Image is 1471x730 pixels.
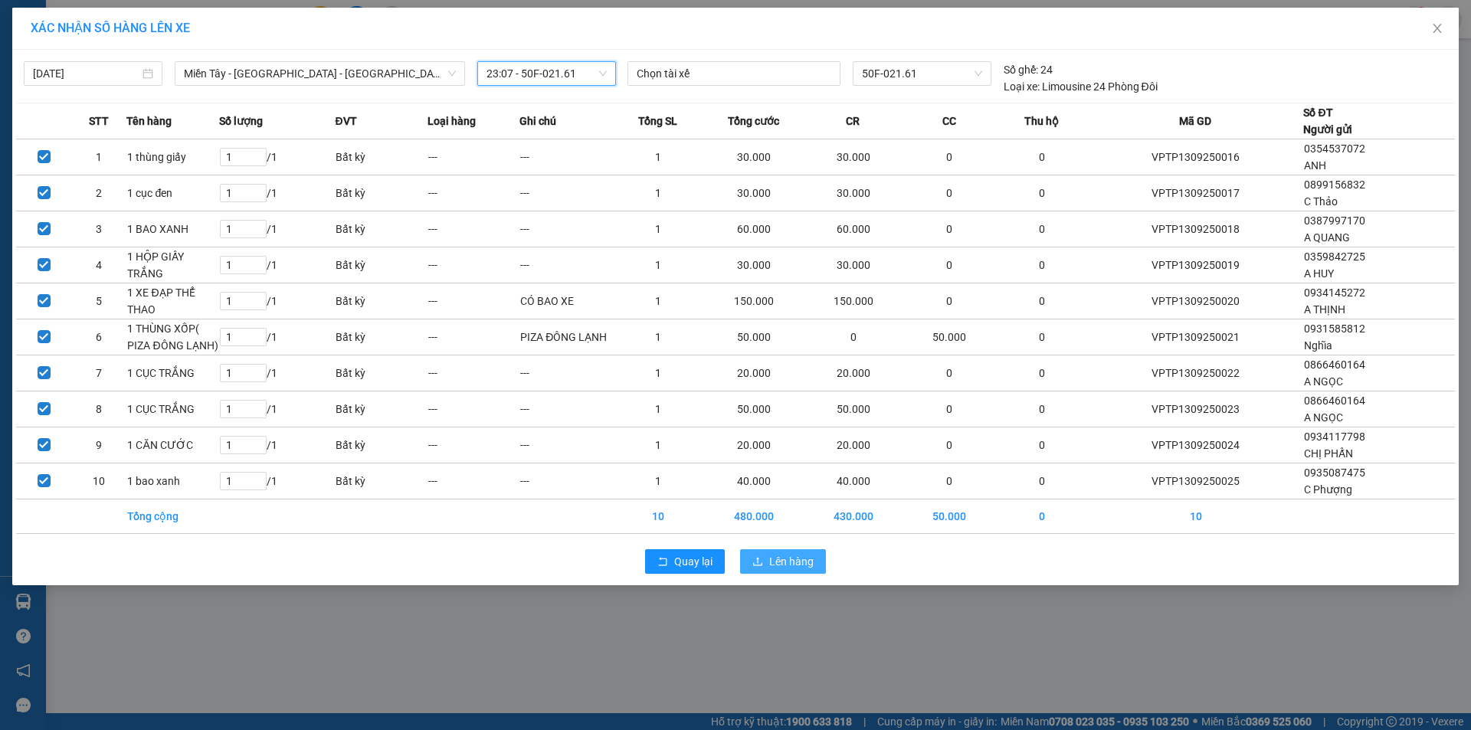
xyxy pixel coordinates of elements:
[219,211,336,247] td: / 1
[519,211,611,247] td: ---
[1304,286,1365,299] span: 0934145272
[903,247,995,283] td: 0
[428,391,519,427] td: ---
[184,62,456,85] span: Miền Tây - Phan Rang - Ninh Sơn
[1304,159,1326,172] span: ANH
[674,553,713,570] span: Quay lại
[428,247,519,283] td: ---
[126,113,172,129] span: Tên hàng
[612,499,704,534] td: 10
[704,319,804,355] td: 50.000
[126,355,218,391] td: 1 CỤC TRẮNG
[1088,139,1304,175] td: VPTP1309250016
[752,556,763,568] span: upload
[704,391,804,427] td: 50.000
[428,211,519,247] td: ---
[126,463,218,499] td: 1 bao xanh
[71,355,126,391] td: 7
[903,355,995,391] td: 0
[704,427,804,463] td: 20.000
[1304,466,1365,479] span: 0935087475
[519,319,611,355] td: PIZA ĐÔNG LẠNH
[1088,247,1304,283] td: VPTP1309250019
[126,319,218,355] td: 1 THÙNG XỐP( PIZA ĐÔNG LẠNH)
[704,499,804,534] td: 480.000
[903,499,995,534] td: 50.000
[995,391,1087,427] td: 0
[519,139,611,175] td: ---
[1304,447,1353,460] span: CHỊ PHẤN
[995,211,1087,247] td: 0
[995,283,1087,319] td: 0
[519,113,556,129] span: Ghi chú
[1004,61,1038,78] span: Số ghế:
[1304,411,1343,424] span: A NGỌC
[704,355,804,391] td: 20.000
[335,391,427,427] td: Bất kỳ
[804,211,903,247] td: 60.000
[126,499,218,534] td: Tổng cộng
[704,463,804,499] td: 40.000
[1088,211,1304,247] td: VPTP1309250018
[428,355,519,391] td: ---
[71,463,126,499] td: 10
[519,175,611,211] td: ---
[804,175,903,211] td: 30.000
[995,247,1087,283] td: 0
[335,427,427,463] td: Bất kỳ
[335,211,427,247] td: Bất kỳ
[1004,61,1053,78] div: 24
[487,62,607,85] span: 23:07 - 50F-021.61
[903,427,995,463] td: 0
[335,283,427,319] td: Bất kỳ
[903,175,995,211] td: 0
[33,65,139,82] input: 13/09/2025
[1179,113,1211,129] span: Mã GD
[1088,463,1304,499] td: VPTP1309250025
[612,175,704,211] td: 1
[995,319,1087,355] td: 0
[704,247,804,283] td: 30.000
[335,175,427,211] td: Bất kỳ
[219,355,336,391] td: / 1
[1304,303,1345,316] span: A THỊNH
[335,139,427,175] td: Bất kỳ
[335,463,427,499] td: Bất kỳ
[126,427,218,463] td: 1 CĂN CƯỚC
[612,283,704,319] td: 1
[428,113,476,129] span: Loại hàng
[862,62,981,85] span: 50F-021.61
[804,139,903,175] td: 30.000
[519,391,611,427] td: ---
[612,247,704,283] td: 1
[219,283,336,319] td: / 1
[126,139,218,175] td: 1 thùng giấy
[846,113,860,129] span: CR
[1088,319,1304,355] td: VPTP1309250021
[612,139,704,175] td: 1
[1024,113,1059,129] span: Thu hộ
[903,463,995,499] td: 0
[995,463,1087,499] td: 0
[1304,195,1338,208] span: C Thảo
[428,283,519,319] td: ---
[335,319,427,355] td: Bất kỳ
[71,427,126,463] td: 9
[219,139,336,175] td: / 1
[1304,231,1350,244] span: A QUANG
[126,391,218,427] td: 1 CỤC TRẮNG
[1088,283,1304,319] td: VPTP1309250020
[728,113,779,129] span: Tổng cước
[428,319,519,355] td: ---
[71,283,126,319] td: 5
[71,247,126,283] td: 4
[71,175,126,211] td: 2
[612,319,704,355] td: 1
[995,175,1087,211] td: 0
[71,391,126,427] td: 8
[1088,391,1304,427] td: VPTP1309250023
[612,427,704,463] td: 1
[903,211,995,247] td: 0
[804,355,903,391] td: 20.000
[704,211,804,247] td: 60.000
